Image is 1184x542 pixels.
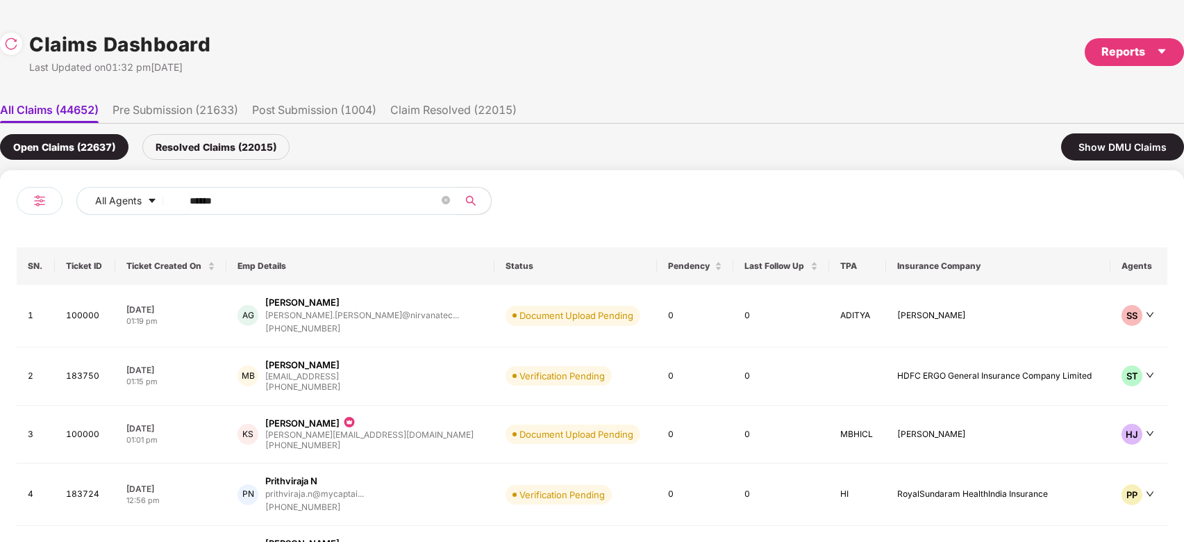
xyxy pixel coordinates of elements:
[1101,43,1167,60] div: Reports
[126,364,216,376] div: [DATE]
[237,366,258,386] div: MB
[1146,311,1154,319] span: down
[237,484,258,505] div: PN
[733,406,829,464] td: 0
[126,315,216,327] div: 01:19 pm
[17,463,55,526] td: 4
[147,196,157,207] span: caret-down
[115,247,227,285] th: Ticket Created On
[17,285,55,347] td: 1
[55,285,115,347] td: 100000
[265,359,340,372] div: [PERSON_NAME]
[494,247,657,285] th: Status
[1146,490,1154,498] span: down
[29,29,210,60] h1: Claims Dashboard
[126,376,216,388] div: 01:15 pm
[265,311,459,320] div: [PERSON_NAME].[PERSON_NAME]@nirvanatec...
[1122,484,1142,505] div: PP
[829,463,886,526] td: HI
[657,463,734,526] td: 0
[886,347,1110,406] td: HDFC ERGO General Insurance Company Limited
[237,305,258,326] div: AG
[55,347,115,406] td: 183750
[126,261,206,272] span: Ticket Created On
[457,187,492,215] button: search
[519,309,633,322] div: Document Upload Pending
[265,296,340,309] div: [PERSON_NAME]
[886,406,1110,464] td: [PERSON_NAME]
[265,439,474,452] div: [PHONE_NUMBER]
[829,247,886,285] th: TPA
[1110,247,1167,285] th: Agents
[265,322,459,336] div: [PHONE_NUMBER]
[457,195,484,206] span: search
[237,424,258,445] div: KS
[265,501,364,514] div: [PHONE_NUMBER]
[733,347,829,406] td: 0
[733,463,829,526] td: 0
[76,187,187,215] button: All Agentscaret-down
[1061,133,1184,161] div: Show DMU Claims
[657,347,734,406] td: 0
[55,463,115,526] td: 183724
[265,475,317,488] div: Prithviraja N
[442,195,450,208] span: close-circle
[142,134,290,160] div: Resolved Claims (22015)
[55,406,115,464] td: 100000
[126,304,216,315] div: [DATE]
[733,285,829,347] td: 0
[1146,429,1154,438] span: down
[1122,305,1142,326] div: SS
[657,285,734,347] td: 0
[17,247,55,285] th: SN.
[744,261,808,272] span: Last Follow Up
[31,192,48,209] img: svg+xml;base64,PHN2ZyB4bWxucz0iaHR0cDovL3d3dy53My5vcmcvMjAwMC9zdmciIHdpZHRoPSIyNCIgaGVpZ2h0PSIyNC...
[1156,46,1167,57] span: caret-down
[519,369,605,383] div: Verification Pending
[886,463,1110,526] td: RoyalSundaram HealthIndia Insurance
[519,427,633,441] div: Document Upload Pending
[1122,366,1142,386] div: ST
[519,488,605,502] div: Verification Pending
[442,196,450,204] span: close-circle
[265,417,340,430] div: [PERSON_NAME]
[126,422,216,434] div: [DATE]
[126,434,216,446] div: 01:01 pm
[29,60,210,75] div: Last Updated on 01:32 pm[DATE]
[886,285,1110,347] td: [PERSON_NAME]
[126,495,216,507] div: 12:56 pm
[829,406,886,464] td: MBHICL
[1146,371,1154,379] span: down
[886,247,1110,285] th: Insurance Company
[55,247,115,285] th: Ticket ID
[17,406,55,464] td: 3
[390,103,517,123] li: Claim Resolved (22015)
[657,406,734,464] td: 0
[1122,424,1142,445] div: HJ
[829,285,886,347] td: ADITYA
[265,489,364,498] div: prithviraja.n@mycaptai...
[657,247,734,285] th: Pendency
[17,347,55,406] td: 2
[265,381,341,394] div: [PHONE_NUMBER]
[668,261,712,272] span: Pendency
[126,483,216,495] div: [DATE]
[95,193,142,208] span: All Agents
[342,414,356,430] img: icon
[265,430,474,439] div: [PERSON_NAME][EMAIL_ADDRESS][DOMAIN_NAME]
[265,372,341,381] div: [EMAIL_ADDRESS]
[733,247,829,285] th: Last Follow Up
[226,247,494,285] th: Emp Details
[4,37,18,51] img: svg+xml;base64,PHN2ZyBpZD0iUmVsb2FkLTMyeDMyIiB4bWxucz0iaHR0cDovL3d3dy53My5vcmcvMjAwMC9zdmciIHdpZH...
[252,103,376,123] li: Post Submission (1004)
[112,103,238,123] li: Pre Submission (21633)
